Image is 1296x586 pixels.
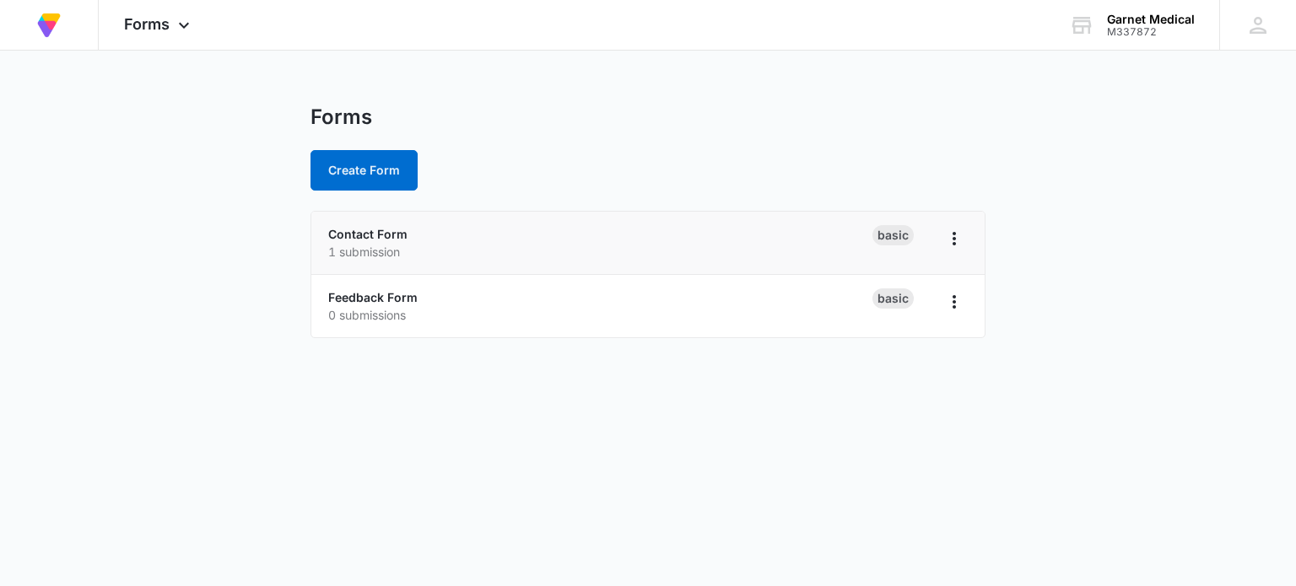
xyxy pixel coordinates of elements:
p: 0 submissions [328,306,872,324]
div: account id [1107,26,1195,38]
a: Contact Form [328,227,408,241]
a: Feedback Form [328,290,418,304]
h1: Forms [310,105,372,130]
div: account name [1107,13,1195,26]
span: Forms [124,15,170,33]
div: Basic [872,225,914,245]
button: Create Form [310,150,418,191]
button: Overflow Menu [941,225,968,252]
button: Overflow Menu [941,288,968,315]
div: Basic [872,288,914,309]
p: 1 submission [328,243,872,261]
img: Volusion [34,10,64,40]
